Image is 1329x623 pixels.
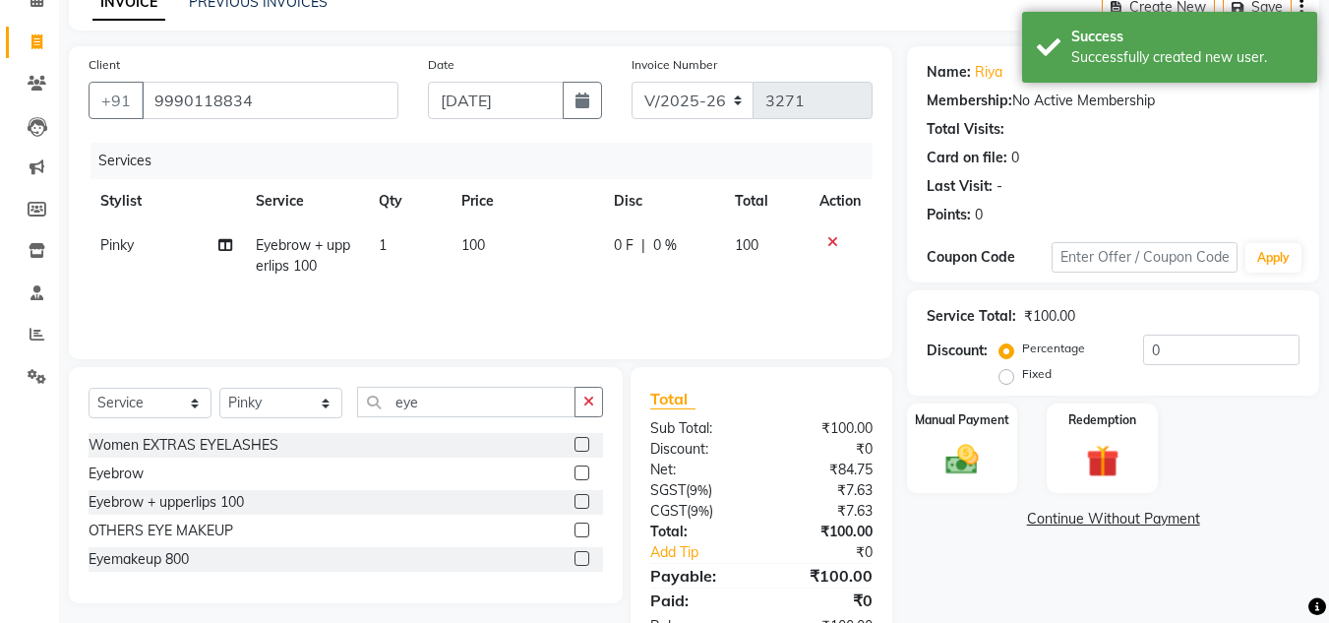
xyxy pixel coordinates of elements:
span: SGST [650,481,686,499]
label: Fixed [1022,365,1052,383]
button: Apply [1245,243,1301,273]
div: Eyebrow + upperlips 100 [89,492,244,513]
div: 0 [1011,148,1019,168]
div: ( ) [635,501,761,522]
a: Add Tip [635,542,782,563]
img: _gift.svg [1076,441,1129,481]
span: | [641,235,645,256]
div: ₹0 [761,589,887,612]
div: - [997,176,1002,197]
div: Total Visits: [927,119,1004,140]
label: Percentage [1022,340,1085,357]
div: ₹7.63 [761,480,887,501]
a: Riya [975,62,1002,83]
div: Total: [635,522,761,542]
th: Action [808,179,873,223]
div: Paid: [635,589,761,612]
span: CGST [650,502,687,520]
span: 100 [735,236,758,254]
span: Eyebrow + upperlips 100 [256,236,350,275]
div: Points: [927,205,971,225]
span: 9% [691,503,709,519]
div: ₹84.75 [761,460,887,480]
div: ₹0 [783,542,888,563]
div: Successfully created new user. [1071,47,1302,68]
label: Client [89,56,120,74]
span: Pinky [100,236,134,254]
label: Manual Payment [915,411,1009,429]
span: 0 F [614,235,634,256]
div: ₹100.00 [761,564,887,588]
div: OTHERS EYE MAKEUP [89,521,233,541]
th: Stylist [89,179,244,223]
div: Last Visit: [927,176,993,197]
div: Services [91,143,887,179]
img: _cash.svg [936,441,989,478]
th: Qty [367,179,450,223]
span: 0 % [653,235,677,256]
div: ₹100.00 [1024,306,1075,327]
input: Enter Offer / Coupon Code [1052,242,1238,273]
div: Net: [635,460,761,480]
label: Invoice Number [632,56,717,74]
div: Eyebrow [89,464,144,484]
label: Date [428,56,454,74]
div: Success [1071,27,1302,47]
div: ₹100.00 [761,522,887,542]
div: Sub Total: [635,418,761,439]
input: Search or Scan [357,387,575,417]
div: Discount: [635,439,761,460]
div: Women EXTRAS EYELASHES [89,435,278,456]
input: Search by Name/Mobile/Email/Code [142,82,398,119]
div: Name: [927,62,971,83]
div: 0 [975,205,983,225]
div: Card on file: [927,148,1007,168]
label: Redemption [1068,411,1136,429]
div: No Active Membership [927,91,1299,111]
div: Service Total: [927,306,1016,327]
th: Disc [602,179,723,223]
div: ( ) [635,480,761,501]
div: ₹100.00 [761,418,887,439]
button: +91 [89,82,144,119]
div: Coupon Code [927,247,1051,268]
div: ₹0 [761,439,887,460]
span: Total [650,389,695,409]
a: Continue Without Payment [911,509,1315,530]
th: Total [723,179,809,223]
div: ₹7.63 [761,501,887,522]
div: Payable: [635,564,761,588]
span: 1 [379,236,387,254]
div: Membership: [927,91,1012,111]
span: 100 [461,236,485,254]
div: Eyemakeup 800 [89,549,189,570]
div: Discount: [927,341,988,361]
span: 9% [690,482,708,498]
th: Price [450,179,602,223]
th: Service [244,179,368,223]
